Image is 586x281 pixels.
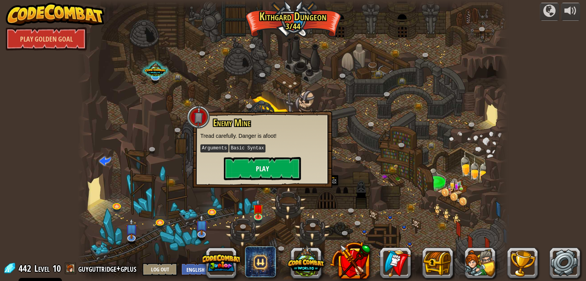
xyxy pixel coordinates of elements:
[224,157,301,180] button: Play
[189,98,194,102] img: portrait.png
[52,262,61,274] span: 10
[18,262,34,274] span: 442
[213,116,250,129] span: Enemy Mine
[196,214,208,235] img: level-banner-unstarted-subscriber.png
[200,144,228,152] kbd: Arguments
[200,132,324,140] p: Tread carefully. Danger is afoot!
[393,164,398,168] img: portrait.png
[253,199,264,218] img: level-banner-unstarted.png
[126,219,138,239] img: level-banner-unstarted-subscriber.png
[561,3,580,21] button: Adjust volume
[143,263,177,276] button: Log Out
[229,144,265,152] kbd: Basic Syntax
[6,27,87,50] a: Play Golden Goal
[540,3,559,21] button: Campaigns
[78,262,139,274] a: guyguttridge+gplus
[34,262,50,275] span: Level
[6,3,104,26] img: CodeCombat - Learn how to code by playing a game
